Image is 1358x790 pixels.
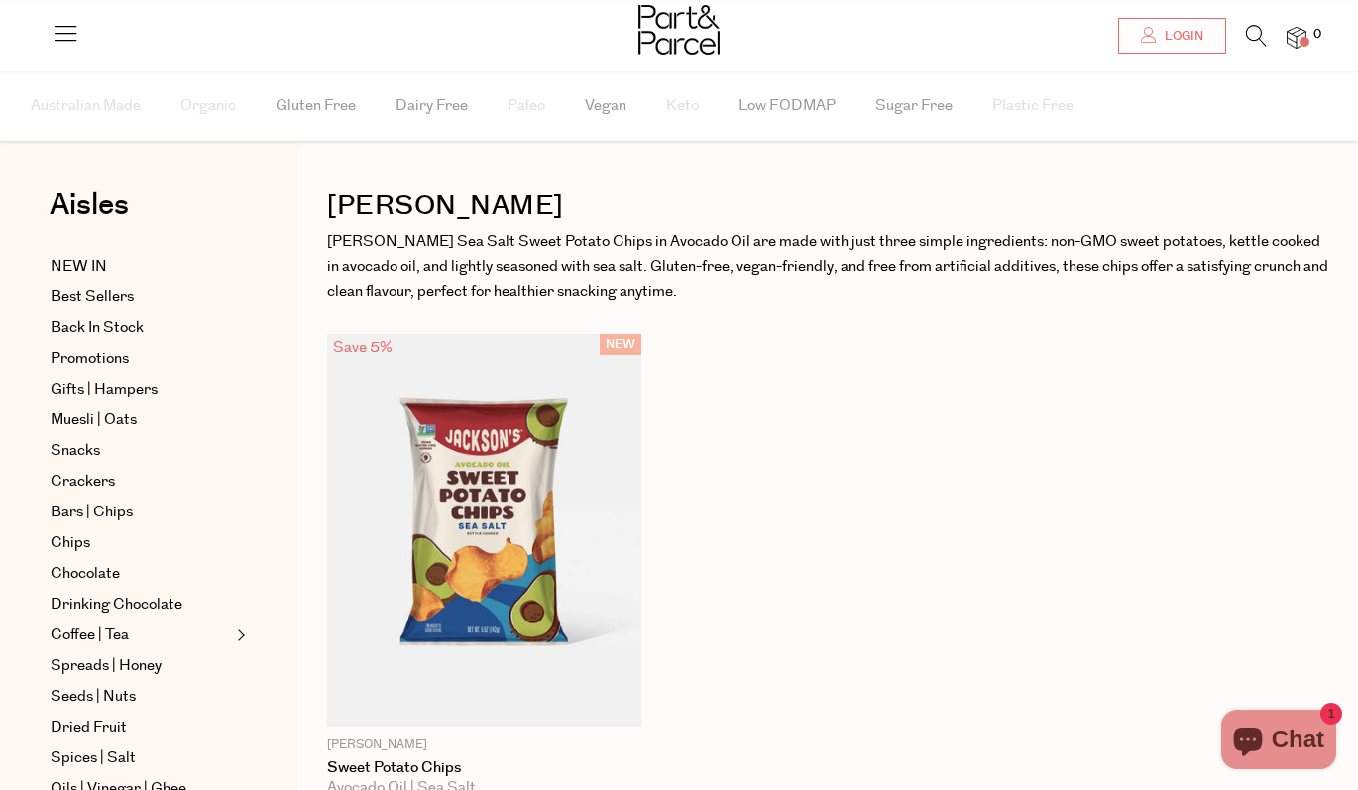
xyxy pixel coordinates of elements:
span: Seeds | Nuts [51,685,136,709]
span: Spices | Salt [51,746,136,770]
button: Expand/Collapse Coffee | Tea [232,623,246,647]
span: Paleo [508,71,545,141]
span: Dairy Free [396,71,468,141]
a: 0 [1287,27,1306,48]
span: Gluten Free [276,71,356,141]
span: Promotions [51,347,129,371]
span: Muesli | Oats [51,408,137,432]
span: Back In Stock [51,316,144,340]
a: Dried Fruit [51,716,231,739]
a: Snacks [51,439,231,463]
a: Bars | Chips [51,501,231,524]
p: [PERSON_NAME] Sea Salt Sweet Potato Chips in Avocado Oil are made with just three simple ingredie... [327,229,1328,305]
a: Promotions [51,347,231,371]
span: Dried Fruit [51,716,127,739]
span: Snacks [51,439,100,463]
a: Best Sellers [51,285,231,309]
span: Chips [51,531,90,555]
p: [PERSON_NAME] [327,736,641,754]
span: Best Sellers [51,285,134,309]
a: Spices | Salt [51,746,231,770]
a: NEW IN [51,255,231,279]
span: 0 [1308,26,1326,44]
span: Low FODMAP [738,71,836,141]
span: Keto [666,71,699,141]
span: Chocolate [51,562,120,586]
span: Plastic Free [992,71,1074,141]
img: Part&Parcel [638,5,720,55]
div: Save 5% [327,334,398,361]
a: Back In Stock [51,316,231,340]
span: Gifts | Hampers [51,378,158,401]
span: Vegan [585,71,626,141]
a: Coffee | Tea [51,623,231,647]
a: Login [1118,18,1226,54]
a: Spreads | Honey [51,654,231,678]
a: Aisles [50,190,129,240]
span: Aisles [50,183,129,227]
a: Seeds | Nuts [51,685,231,709]
a: Chips [51,531,231,555]
a: Crackers [51,470,231,494]
span: Crackers [51,470,115,494]
a: Drinking Chocolate [51,593,231,617]
a: Sweet Potato Chips [327,759,641,777]
span: Australian Made [31,71,141,141]
img: Sweet Potato Chips [327,334,641,727]
a: Gifts | Hampers [51,378,231,401]
a: Muesli | Oats [51,408,231,432]
span: NEW [600,334,641,355]
h1: [PERSON_NAME] [327,183,1328,229]
span: Login [1160,28,1203,45]
a: Chocolate [51,562,231,586]
span: Drinking Chocolate [51,593,182,617]
span: Bars | Chips [51,501,133,524]
span: Coffee | Tea [51,623,129,647]
span: Organic [180,71,236,141]
span: Spreads | Honey [51,654,162,678]
span: NEW IN [51,255,107,279]
inbox-online-store-chat: Shopify online store chat [1215,710,1342,774]
span: Sugar Free [875,71,953,141]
